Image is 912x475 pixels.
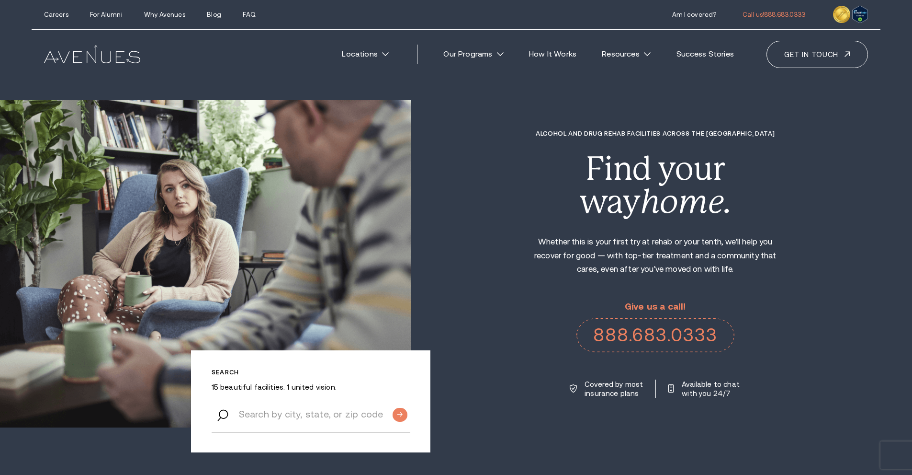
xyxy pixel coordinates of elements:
[852,6,868,23] img: Verify Approval for www.avenuesrecovery.com
[641,183,732,220] i: home.
[212,396,410,432] input: Search by city, state, or zip code
[207,11,221,18] a: Blog
[743,11,806,18] a: Call us!888.683.0333
[519,44,586,65] a: How It Works
[144,11,185,18] a: Why Avenues
[44,11,68,18] a: Careers
[393,408,407,422] input: Submit
[243,11,255,18] a: FAQ
[525,235,786,277] p: Whether this is your first try at rehab or your tenth, we'll help you recover for good — with top...
[576,318,734,352] a: 888.683.0333
[672,11,717,18] a: Am I covered?
[90,11,122,18] a: For Alumni
[585,380,644,398] p: Covered by most insurance plans
[852,9,868,18] a: Verify LegitScript Approval for www.avenuesrecovery.com
[525,130,786,137] h1: Alcohol and Drug Rehab Facilities across the [GEOGRAPHIC_DATA]
[332,44,399,65] a: Locations
[592,44,661,65] a: Resources
[570,380,644,398] a: Covered by most insurance plans
[766,41,868,68] a: Get in touch
[764,11,806,18] span: 888.683.0333
[576,302,734,312] p: Give us a call!
[212,369,410,376] p: Search
[525,152,786,218] div: Find your way
[682,380,741,398] p: Available to chat with you 24/7
[212,382,410,392] p: 15 beautiful facilities. 1 united vision.
[668,380,741,398] a: Available to chat with you 24/7
[666,44,743,65] a: Success Stories
[434,44,513,65] a: Our Programs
